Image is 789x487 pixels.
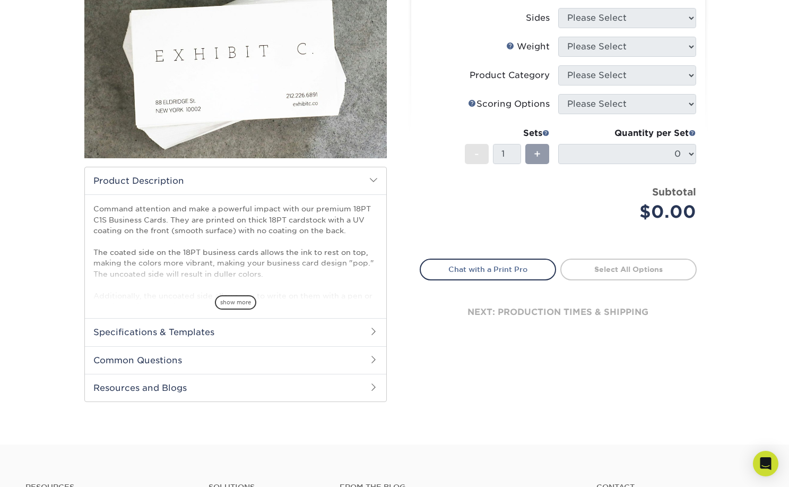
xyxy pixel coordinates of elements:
[85,346,386,374] h2: Common Questions
[474,146,479,162] span: -
[85,167,386,194] h2: Product Description
[753,451,778,476] div: Open Intercom Messenger
[526,12,550,24] div: Sides
[506,40,550,53] div: Weight
[93,203,378,355] p: Command attention and make a powerful impact with our premium 18PT C1S Business Cards. They are p...
[652,186,696,198] strong: Subtotal
[420,280,697,344] div: next: production times & shipping
[558,127,696,140] div: Quantity per Set
[215,295,256,310] span: show more
[560,259,697,280] a: Select All Options
[85,374,386,401] h2: Resources and Blogs
[566,199,696,225] div: $0.00
[468,98,550,110] div: Scoring Options
[534,146,541,162] span: +
[470,69,550,82] div: Product Category
[85,318,386,346] h2: Specifications & Templates
[420,259,556,280] a: Chat with a Print Pro
[465,127,550,140] div: Sets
